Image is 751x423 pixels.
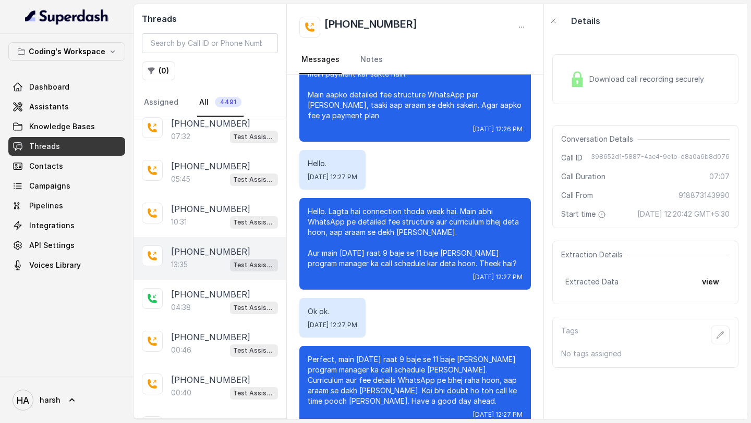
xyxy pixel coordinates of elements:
[299,46,531,74] nav: Tabs
[29,82,69,92] span: Dashboard
[308,206,523,269] p: Hello. Lagta hai connection thoda weak hai. Main abhi WhatsApp pe detailed fee structure aur curr...
[171,302,191,313] p: 04:38
[171,131,190,142] p: 07:32
[197,89,244,117] a: All4491
[29,260,81,270] span: Voices Library
[29,201,63,211] span: Pipelines
[561,171,605,182] span: Call Duration
[561,326,578,344] p: Tags
[29,240,75,251] span: API Settings
[29,161,63,171] span: Contacts
[561,209,608,219] span: Start time
[29,45,105,58] p: Coding's Workspace
[171,374,250,386] p: [PHONE_NUMBER]
[324,17,417,38] h2: [PHONE_NUMBER]
[171,288,250,301] p: [PHONE_NUMBER]
[8,385,125,415] a: harsh
[8,42,125,61] button: Coding's Workspace
[233,217,275,228] p: Test Assistant-3
[29,181,70,191] span: Campaigns
[358,46,385,74] a: Notes
[591,153,730,163] span: 398652d1-5887-4ae4-9e1b-d8a0a6b8d076
[171,259,188,270] p: 13:35
[29,220,75,231] span: Integrations
[233,345,275,356] p: Test Assistant-3
[561,153,583,163] span: Call ID
[40,395,60,405] span: harsh
[171,217,187,227] p: 10:31
[565,277,619,287] span: Extracted Data
[8,137,125,156] a: Threads
[561,250,627,260] span: Extraction Details
[561,349,730,359] p: No tags assigned
[8,117,125,136] a: Knowledge Bases
[233,388,275,399] p: Test Assistant-3
[8,157,125,176] a: Contacts
[25,8,109,25] img: light.svg
[473,410,523,419] span: [DATE] 12:27 PM
[561,190,593,201] span: Call From
[308,158,357,169] p: Hello.
[473,273,523,281] span: [DATE] 12:27 PM
[589,74,708,84] span: Download call recording securely
[171,160,250,172] p: [PHONE_NUMBER]
[571,15,600,27] p: Details
[171,174,190,184] p: 05:45
[637,209,730,219] span: [DATE] 12:20:42 GMT+5:30
[233,260,275,270] p: Test Assistant-3
[8,78,125,96] a: Dashboard
[8,216,125,235] a: Integrations
[473,125,523,133] span: [DATE] 12:26 PM
[570,71,585,87] img: Lock Icon
[8,236,125,255] a: API Settings
[171,245,250,258] p: [PHONE_NUMBER]
[17,395,29,406] text: HA
[308,354,523,406] p: Perfect, main [DATE] raat 9 baje se 11 baje [PERSON_NAME] program manager ka call schedule [PERSO...
[171,117,250,130] p: [PHONE_NUMBER]
[8,256,125,275] a: Voices Library
[171,345,191,355] p: 00:46
[308,306,357,317] p: Ok ok.
[171,388,191,398] p: 00:40
[142,13,278,25] h2: Threads
[142,89,180,117] a: Assigned
[142,33,278,53] input: Search by Call ID or Phone Number
[171,203,250,215] p: [PHONE_NUMBER]
[29,102,69,112] span: Assistants
[299,46,342,74] a: Messages
[8,97,125,116] a: Assistants
[142,89,278,117] nav: Tabs
[679,190,730,201] span: 918873143990
[233,132,275,142] p: Test Assistant-3
[233,303,275,313] p: Test Assistant-3
[308,321,357,329] span: [DATE] 12:27 PM
[29,141,60,152] span: Threads
[233,175,275,185] p: Test Assistant-3
[308,173,357,181] span: [DATE] 12:27 PM
[142,61,175,80] button: (0)
[709,171,730,182] span: 07:07
[696,272,725,291] button: view
[215,97,241,107] span: 4491
[8,177,125,195] a: Campaigns
[29,121,95,132] span: Knowledge Bases
[8,196,125,215] a: Pipelines
[561,134,637,144] span: Conversation Details
[171,331,250,343] p: [PHONE_NUMBER]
